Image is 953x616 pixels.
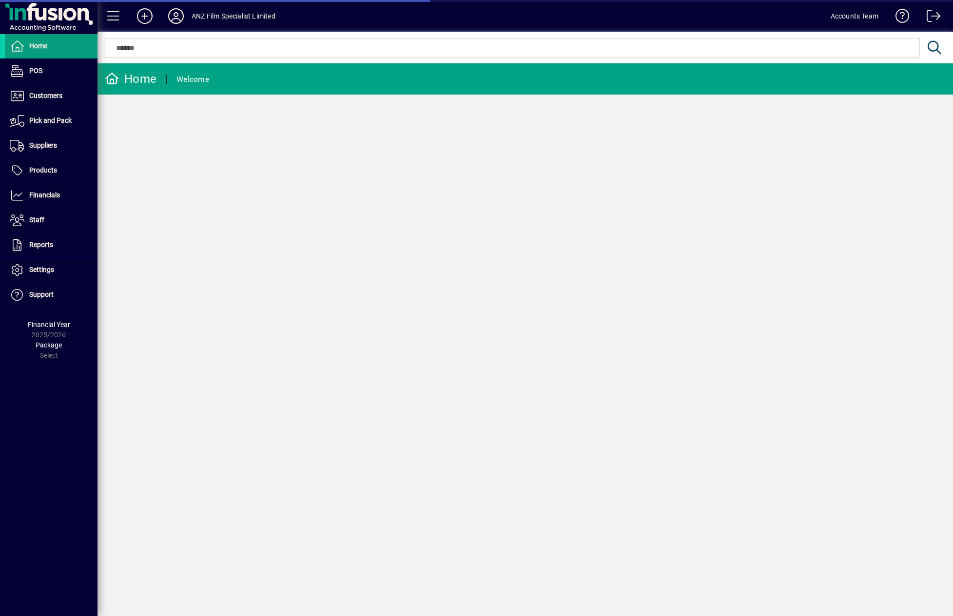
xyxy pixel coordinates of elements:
span: Products [29,166,57,174]
a: POS [5,59,97,83]
a: Customers [5,84,97,108]
span: POS [29,67,42,75]
span: Package [36,341,62,349]
span: Reports [29,241,53,249]
span: Financials [29,191,60,199]
span: Settings [29,266,54,273]
span: Staff [29,216,44,224]
div: Welcome [176,72,209,87]
a: Financials [5,183,97,208]
a: Products [5,158,97,183]
a: Suppliers [5,134,97,158]
a: Logout [919,2,941,34]
a: Staff [5,208,97,232]
a: Pick and Pack [5,109,97,133]
span: Home [29,42,47,50]
span: Support [29,290,54,298]
span: Financial Year [28,321,70,328]
button: Add [129,7,160,25]
a: Knowledge Base [888,2,910,34]
a: Reports [5,233,97,257]
a: Support [5,283,97,307]
div: Accounts Team [831,8,878,24]
div: ANZ Film Specialist Limited [192,8,275,24]
a: Settings [5,258,97,282]
span: Pick and Pack [29,116,72,124]
button: Profile [160,7,192,25]
div: Home [105,71,156,87]
span: Suppliers [29,141,57,149]
span: Customers [29,92,62,99]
